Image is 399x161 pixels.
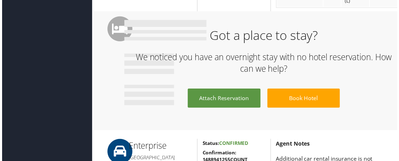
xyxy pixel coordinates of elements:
strong: Agent Notes [277,141,311,149]
span: Confirmed [219,141,249,148]
a: Book Hotel [268,90,342,109]
a: Attach Reservation [188,90,261,109]
h2: Enterprise [128,141,192,153]
strong: Status: [203,141,219,148]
